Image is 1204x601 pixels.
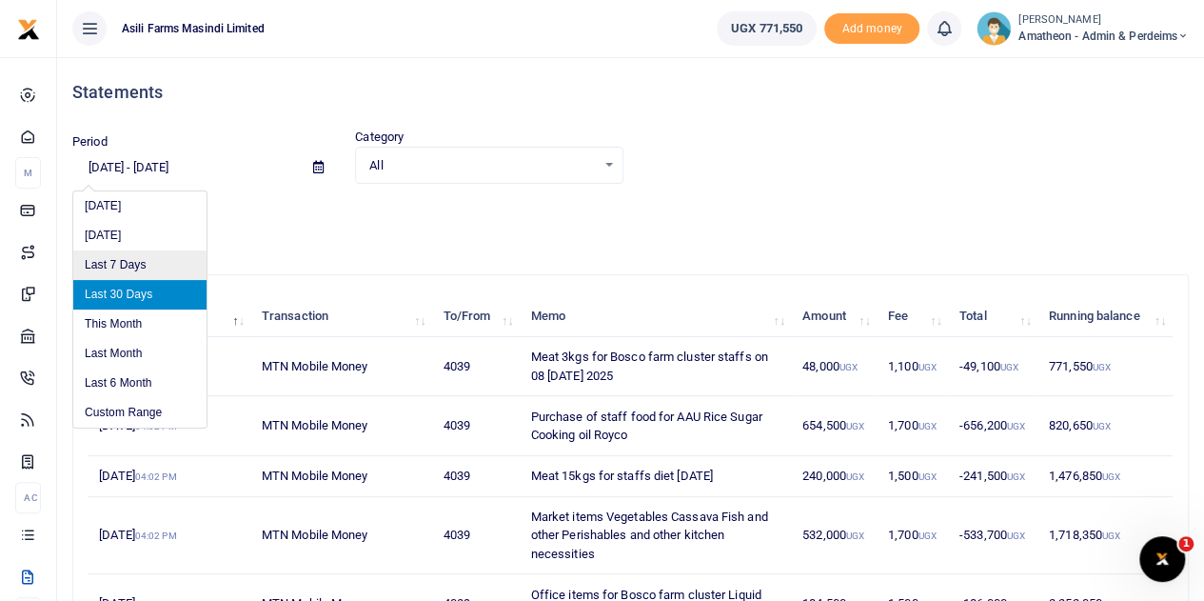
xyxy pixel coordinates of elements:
li: M [15,157,41,189]
th: Memo: activate to sort column ascending [520,296,791,337]
small: 04:02 PM [135,531,177,541]
li: Custom Range [73,398,207,428]
td: Meat 3kgs for Bosco farm cluster staffs on 08 [DATE] 2025 [520,337,791,396]
small: UGX [839,362,858,372]
li: Last 30 Days [73,280,207,310]
li: Toup your wallet [824,13,919,45]
small: UGX [846,531,864,541]
span: Add money [824,13,919,45]
td: 1,700 [878,497,949,575]
td: MTN Mobile Money [251,497,433,575]
a: Add money [824,20,919,34]
a: UGX 771,550 [717,11,817,46]
td: 1,100 [878,337,949,396]
small: UGX [1093,362,1111,372]
input: select period [72,151,298,184]
td: -49,100 [949,337,1038,396]
label: Category [355,128,404,147]
li: [DATE] [73,191,207,221]
td: 4039 [432,456,520,497]
small: UGX [1000,362,1018,372]
td: 820,650 [1038,396,1173,455]
p: Download [72,207,1189,227]
iframe: Intercom live chat [1139,536,1185,582]
span: 1 [1178,536,1194,551]
small: UGX [846,421,864,431]
td: Purchase of staff food for AAU Rice Sugar Cooking oil Royco [520,396,791,455]
span: UGX 771,550 [731,19,802,38]
img: logo-small [17,18,40,41]
td: [DATE] [89,497,251,575]
th: To/From: activate to sort column ascending [432,296,520,337]
td: Meat 15kgs for staffs diet [DATE] [520,456,791,497]
li: [DATE] [73,221,207,250]
td: MTN Mobile Money [251,456,433,497]
td: 48,000 [792,337,878,396]
small: UGX [1007,531,1025,541]
h4: Statements [72,82,1189,103]
td: 1,700 [878,396,949,455]
small: UGX [846,471,864,482]
td: MTN Mobile Money [251,396,433,455]
label: Period [72,132,108,151]
a: profile-user [PERSON_NAME] Amatheon - Admin & Perdeims [977,11,1189,46]
span: All [369,156,595,175]
td: 1,476,850 [1038,456,1173,497]
th: Fee: activate to sort column ascending [878,296,949,337]
td: MTN Mobile Money [251,337,433,396]
td: [DATE] [89,456,251,497]
small: [PERSON_NAME] [1018,12,1189,29]
li: Last 6 Month [73,369,207,398]
td: -533,700 [949,497,1038,575]
th: Amount: activate to sort column ascending [792,296,878,337]
th: Total: activate to sort column ascending [949,296,1038,337]
a: logo-small logo-large logo-large [17,21,40,35]
li: Last 7 Days [73,250,207,280]
td: Market items Vegetables Cassava Fish and other Perishables and other kitchen necessities [520,497,791,575]
td: 4039 [432,497,520,575]
img: profile-user [977,11,1011,46]
td: -656,200 [949,396,1038,455]
small: UGX [1102,531,1120,541]
td: 771,550 [1038,337,1173,396]
span: Asili Farms Masindi Limited [114,20,272,37]
small: UGX [1102,471,1120,482]
th: Transaction: activate to sort column ascending [251,296,433,337]
td: 1,718,350 [1038,497,1173,575]
span: Amatheon - Admin & Perdeims [1018,28,1189,45]
li: Last Month [73,339,207,369]
small: UGX [918,531,936,541]
small: UGX [1007,471,1025,482]
small: UGX [918,362,936,372]
li: This Month [73,310,207,339]
td: 1,500 [878,456,949,497]
th: Running balance: activate to sort column ascending [1038,296,1173,337]
td: 4039 [432,337,520,396]
small: UGX [1093,421,1111,431]
td: -241,500 [949,456,1038,497]
small: UGX [918,421,936,431]
small: 04:02 PM [135,471,177,482]
small: UGX [918,471,936,482]
td: 240,000 [792,456,878,497]
li: Ac [15,482,41,513]
small: UGX [1007,421,1025,431]
td: 654,500 [792,396,878,455]
li: Wallet ballance [709,11,824,46]
td: 4039 [432,396,520,455]
td: 532,000 [792,497,878,575]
